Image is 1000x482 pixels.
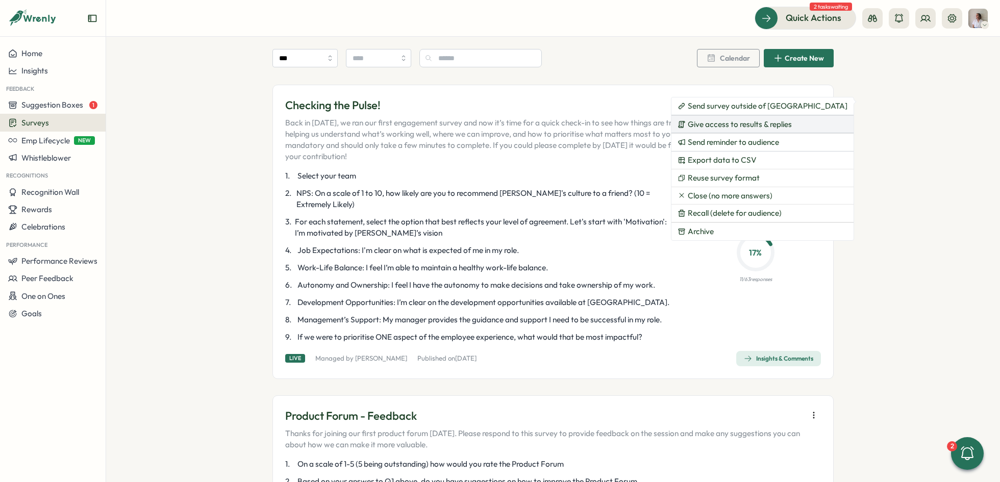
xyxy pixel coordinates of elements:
span: NEW [74,136,95,145]
button: 2 [951,437,984,470]
button: Create New [764,49,834,67]
span: Management’s Support: My manager provides the guidance and support I need to be successful in my ... [297,314,662,325]
span: Send survey outside of [GEOGRAPHIC_DATA] [688,102,847,111]
p: 17 % [740,246,771,259]
span: NPS: On a scale of 1 to 10, how likely are you to recommend [PERSON_NAME]'s culture to a friend? ... [296,188,678,210]
span: Suggestion Boxes [21,100,83,110]
span: Give access to results & replies [688,120,792,129]
p: Checking the Pulse! [285,97,803,113]
span: Peer Feedback [21,273,73,283]
p: Back in [DATE], we ran our first engagement survey and now it’s time for a quick check-in to see ... [285,117,803,162]
span: Rewards [21,205,52,214]
span: Autonomy and Ownership: I feel I have the autonomy to make decisions and take ownership of my work. [297,280,655,291]
span: 7 . [285,297,295,308]
span: Work-Life Balance: I feel I’m able to maintain a healthy work-life balance. [297,262,548,273]
p: 11 / 63 responses [739,275,772,284]
div: Live [285,354,305,363]
span: Reuse survey format [688,173,760,183]
span: 1 . [285,459,295,470]
span: Send reminder to audience [688,138,779,147]
span: Insights [21,66,48,75]
p: Published on [417,354,477,363]
span: 9 . [285,332,295,343]
p: Product Forum - Feedback [285,408,803,424]
span: Emp Lifecycle [21,136,70,145]
span: 3 . [285,216,293,239]
span: Archive [688,227,714,236]
button: Quick Actions [755,7,856,29]
img: Alejandra Catania [968,9,988,28]
span: Job Expectations: I'm clear on what is expected of me in my role. [297,245,519,256]
span: For each statement, select the option that best reflects your level of agreement. Let's start wit... [295,216,678,239]
span: 1 [89,101,97,109]
button: Insights & Comments [736,351,821,366]
span: Goals [21,309,42,318]
span: Home [21,48,42,58]
button: Expand sidebar [87,13,97,23]
span: If we were to prioritise ONE aspect of the employee experience, what would that be most impactful? [297,332,642,343]
button: Export data to CSV [671,151,854,169]
span: Quick Actions [786,11,841,24]
span: 2 tasks waiting [810,3,852,11]
span: 1 . [285,170,295,182]
span: One on Ones [21,291,65,301]
button: Send survey outside of [GEOGRAPHIC_DATA] [671,97,854,115]
button: Close (no more answers) [671,187,854,205]
a: [PERSON_NAME] [355,354,407,362]
div: Insights & Comments [744,354,813,363]
span: Recall (delete for audience) [688,209,782,218]
span: Close (no more answers) [688,191,772,200]
p: Thanks for joining our first product forum [DATE]. Please respond to this survey to provide feedb... [285,428,803,450]
button: Calendar [697,49,760,67]
span: Create New [785,55,824,62]
button: Reuse survey format [671,169,854,187]
span: [DATE] [455,354,477,362]
span: 2 . [285,188,294,210]
span: 5 . [285,262,295,273]
span: Development Opportunities: I’m clear on the development opportunities available at [GEOGRAPHIC_DA... [297,297,669,308]
span: 8 . [285,314,295,325]
button: Give access to results & replies [671,116,854,133]
button: Send reminder to audience [671,134,854,151]
span: Calendar [720,55,750,62]
span: Celebrations [21,222,65,232]
span: Export data to CSV [688,156,757,165]
button: Archive [671,223,854,240]
p: Managed by [315,354,407,363]
span: Surveys [21,118,49,128]
span: Performance Reviews [21,256,97,266]
button: Recall (delete for audience) [671,205,854,222]
span: 6 . [285,280,295,291]
span: Whistleblower [21,153,71,163]
div: 2 [947,441,957,451]
span: Select your team [297,170,356,182]
span: Recognition Wall [21,187,79,197]
span: 4 . [285,245,295,256]
span: On a scale of 1-5 (5 being outstanding) how would you rate the Product Forum [297,459,564,470]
